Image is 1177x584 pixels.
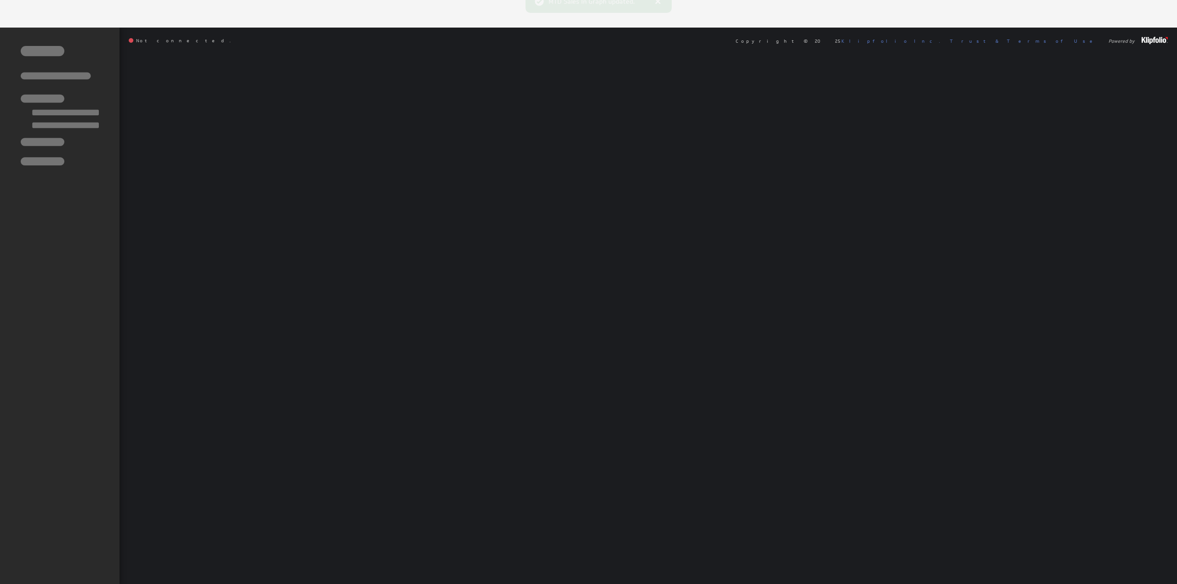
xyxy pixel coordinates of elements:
[1142,37,1168,44] img: logo-footer.png
[129,38,231,44] span: Not connected.
[21,46,99,165] img: skeleton-sidenav.svg
[1108,39,1135,43] span: Powered by
[841,38,940,44] a: Klipfolio Inc.
[950,38,1099,44] a: Trust & Terms of Use
[736,39,940,43] span: Copyright © 2025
